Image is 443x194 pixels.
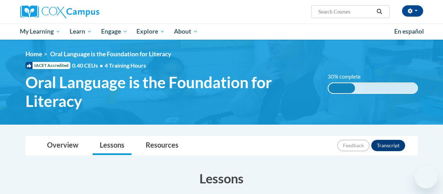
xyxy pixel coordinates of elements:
span: About [174,27,198,36]
span: IACET Accredited [25,62,70,69]
a: Lessons [93,136,132,155]
div: Main menu [15,23,429,40]
span: Explore [136,27,165,36]
a: My Learning [16,23,65,40]
iframe: Button to launch messaging window [415,166,437,188]
a: Explore [132,23,169,40]
a: Engage [97,23,132,40]
button: Account Settings [402,5,423,17]
span: Engage [101,27,128,36]
span: 4 Training Hours [105,62,146,69]
span: En español [394,28,424,35]
span: • [100,62,103,69]
a: Cox Campus [20,5,147,18]
input: Search Courses [317,7,374,16]
span: My Learning [20,27,60,36]
a: Resources [139,136,186,155]
a: Learn [65,23,97,40]
span: Oral Language is the Foundation for Literacy [25,73,317,110]
button: Search [374,7,385,16]
span: 0.40 CEUs [72,62,105,69]
button: Feedback [337,140,369,151]
a: Overview [40,136,86,155]
span: Oral Language is the Foundation for Literacy [50,50,171,58]
h3: Lessons [25,170,418,187]
img: Cox Campus [20,5,99,18]
div: 30% complete [328,83,355,93]
a: Home [25,50,42,58]
span: Learn [70,27,92,36]
a: About [169,23,203,40]
a: En español [390,24,429,39]
button: Transcript [371,140,405,151]
label: 30% complete [328,73,368,81]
